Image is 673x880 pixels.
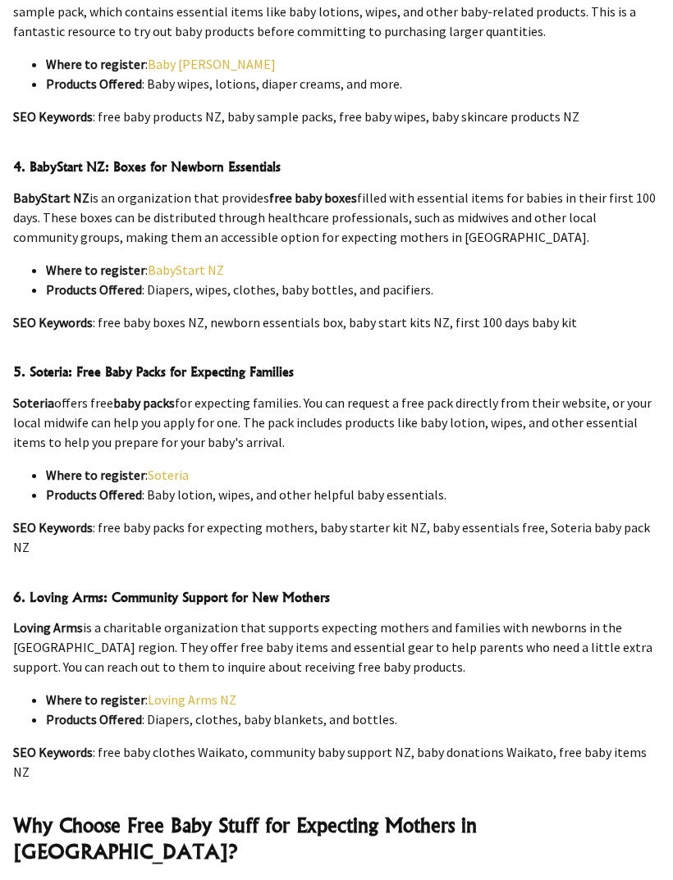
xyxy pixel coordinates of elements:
[148,691,236,708] a: Loving Arms NZ
[148,56,276,72] a: Baby [PERSON_NAME]
[46,281,142,298] strong: Products Offered
[269,189,357,206] strong: free baby boxes
[46,709,660,729] li: : Diapers, clothes, baby blankets, and bottles.
[13,394,54,411] strong: Soteria
[13,107,660,126] p: : free baby products NZ, baby sample packs, free baby wipes, baby skincare products NZ
[46,690,660,709] li: :
[46,260,660,280] li: :
[13,363,294,380] strong: 5. Soteria: Free Baby Packs for Expecting Families
[13,813,477,864] strong: Why Choose Free Baby Stuff for Expecting Mothers in [GEOGRAPHIC_DATA]?
[46,465,660,485] li: :
[13,189,89,206] strong: BabyStart NZ
[13,108,93,125] strong: SEO Keywords
[13,518,660,557] p: : free baby packs for expecting mothers, baby starter kit NZ, baby essentials free, Soteria baby ...
[13,158,281,175] strong: 4. BabyStart NZ: Boxes for Newborn Essentials
[13,619,83,636] strong: Loving Arms
[13,188,660,247] p: is an organization that provides filled with essential items for babies in their first 100 days. ...
[113,394,175,411] strong: baby packs
[13,742,660,782] p: : free baby clothes Waikato, community baby support NZ, baby donations Waikato, free baby items NZ
[13,519,93,536] strong: SEO Keywords
[46,75,142,92] strong: Products Offered
[46,485,660,504] li: : Baby lotion, wipes, and other helpful baby essentials.
[13,314,93,331] strong: SEO Keywords
[46,262,145,278] strong: Where to register
[46,467,145,483] strong: Where to register
[46,56,145,72] strong: Where to register
[46,280,660,299] li: : Diapers, wipes, clothes, baby bottles, and pacifiers.
[13,744,93,760] strong: SEO Keywords
[46,691,145,708] strong: Where to register
[46,74,660,93] li: : Baby wipes, lotions, diaper creams, and more.
[13,589,330,605] strong: 6. Loving Arms: Community Support for New Mothers
[13,312,660,332] p: : free baby boxes NZ, newborn essentials box, baby start kits NZ, first 100 days baby kit
[46,711,142,727] strong: Products Offered
[13,393,660,452] p: offers free for expecting families. You can request a free pack directly from their website, or y...
[148,262,224,278] a: BabyStart NZ
[13,618,660,677] p: is a charitable organization that supports expecting mothers and families with newborns in the [G...
[46,54,660,74] li: :
[46,486,142,503] strong: Products Offered
[148,467,189,483] a: Soteria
